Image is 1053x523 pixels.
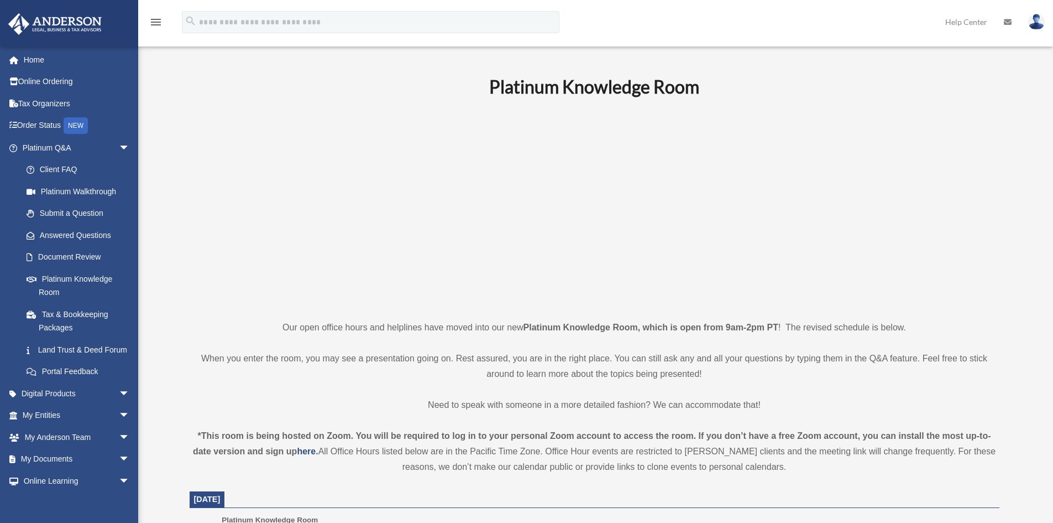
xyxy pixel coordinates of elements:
a: My Entitiesarrow_drop_down [8,405,146,427]
span: [DATE] [194,495,221,504]
a: Tax Organizers [8,92,146,115]
span: arrow_drop_down [119,382,141,405]
a: menu [149,19,163,29]
a: Submit a Question [15,203,146,225]
a: Home [8,49,146,71]
span: arrow_drop_down [119,405,141,427]
a: Platinum Knowledge Room [15,268,141,303]
span: arrow_drop_down [119,448,141,471]
span: arrow_drop_down [119,426,141,449]
a: My Documentsarrow_drop_down [8,448,146,470]
strong: *This room is being hosted on Zoom. You will be required to log in to your personal Zoom account ... [193,431,991,456]
strong: . [316,447,318,456]
a: Online Learningarrow_drop_down [8,470,146,492]
a: Platinum Q&Aarrow_drop_down [8,137,146,159]
iframe: 231110_Toby_KnowledgeRoom [428,112,760,299]
div: All Office Hours listed below are in the Pacific Time Zone. Office Hour events are restricted to ... [190,428,999,475]
p: Our open office hours and helplines have moved into our new ! The revised schedule is below. [190,320,999,335]
a: Digital Productsarrow_drop_down [8,382,146,405]
a: Tax & Bookkeeping Packages [15,303,146,339]
div: NEW [64,117,88,134]
a: Land Trust & Deed Forum [15,339,146,361]
a: Answered Questions [15,224,146,246]
b: Platinum Knowledge Room [489,76,699,97]
img: Anderson Advisors Platinum Portal [5,13,105,35]
strong: Platinum Knowledge Room, which is open from 9am-2pm PT [523,323,778,332]
a: Portal Feedback [15,361,146,383]
i: search [185,15,197,27]
p: Need to speak with someone in a more detailed fashion? We can accommodate that! [190,397,999,413]
i: menu [149,15,163,29]
a: Platinum Walkthrough [15,180,146,203]
p: When you enter the room, you may see a presentation going on. Rest assured, you are in the right ... [190,351,999,382]
a: Client FAQ [15,159,146,181]
span: arrow_drop_down [119,470,141,493]
a: Order StatusNEW [8,115,146,137]
a: Online Ordering [8,71,146,93]
a: Document Review [15,246,146,268]
a: here [297,447,316,456]
span: arrow_drop_down [119,137,141,159]
a: My Anderson Teamarrow_drop_down [8,426,146,448]
img: User Pic [1028,14,1045,30]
